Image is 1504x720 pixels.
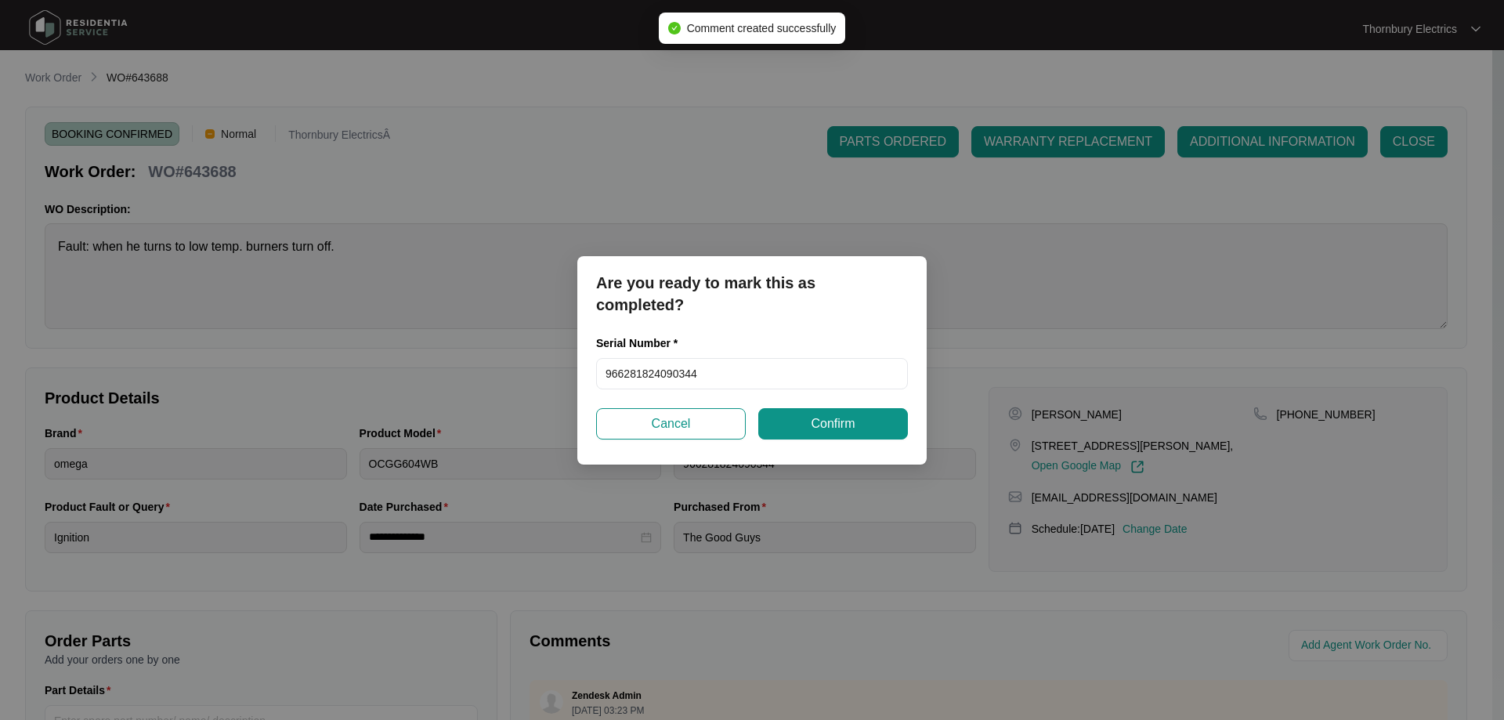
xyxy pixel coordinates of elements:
[596,272,908,294] p: Are you ready to mark this as
[811,414,855,433] span: Confirm
[652,414,691,433] span: Cancel
[758,408,908,440] button: Confirm
[687,22,837,34] span: Comment created successfully
[596,335,689,351] label: Serial Number *
[596,408,746,440] button: Cancel
[596,294,908,316] p: completed?
[668,22,681,34] span: check-circle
